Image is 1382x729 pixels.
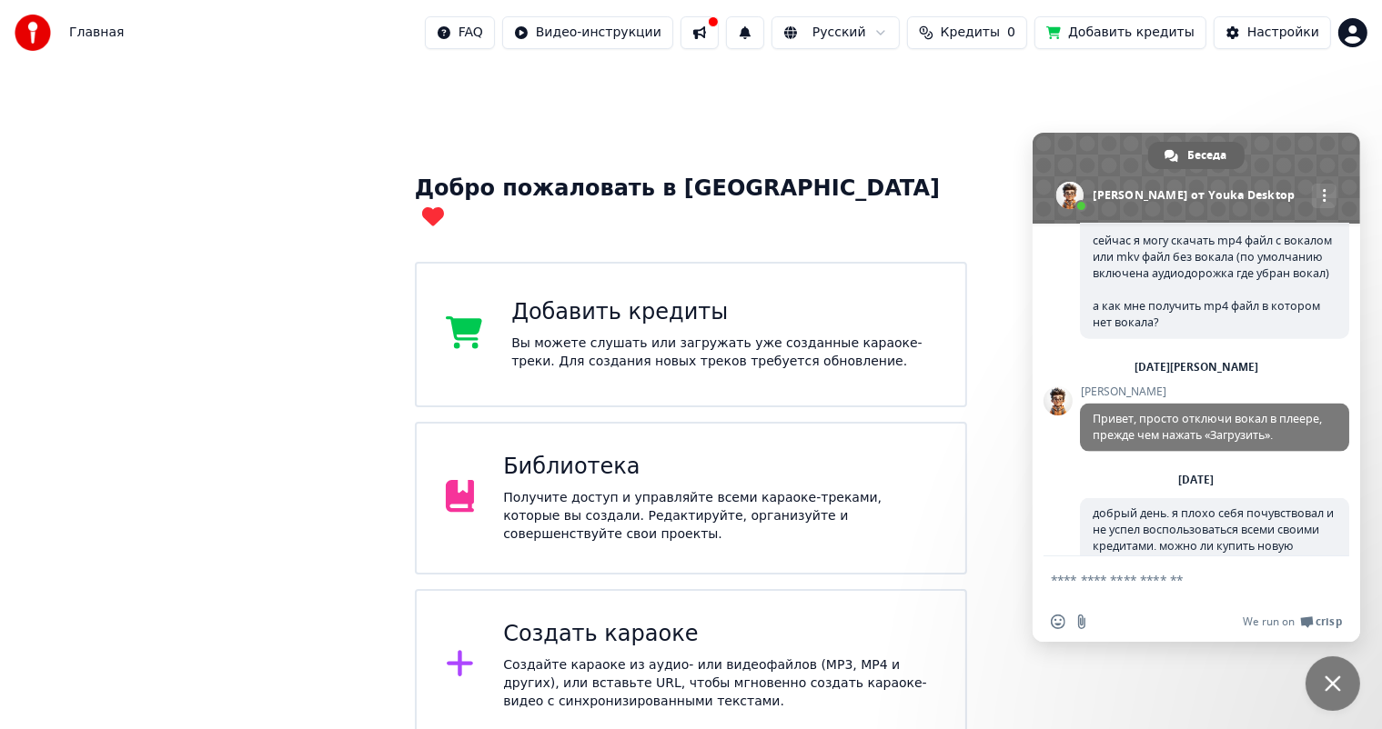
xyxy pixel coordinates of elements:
div: Библиотека [503,453,936,482]
button: Добавить кредиты [1034,16,1206,49]
div: Создайте караоке из аудио- или видеофайлов (MP3, MP4 и других), или вставьте URL, чтобы мгновенно... [503,656,936,711]
div: Добро пожаловать в [GEOGRAPHIC_DATA] [415,175,968,233]
div: [DATE] [1179,474,1215,485]
textarea: Отправьте сообщение... [1051,556,1306,602]
div: Создать караоке [503,620,936,649]
div: Настройки [1247,24,1319,42]
div: Вы можете слушать или загружать уже созданные караоке-треки. Для создания новых треков требуется ... [511,335,936,371]
span: добрый день. я плохо себя почувствовал и не успел воспользоваться всеми своими кредитами. можно л... [1093,505,1334,586]
span: We run on [1243,614,1295,629]
span: добрый день. вот я сделал трек в вашей программе. видео + музыка + вокал + караоке текст. сейчас ... [1093,167,1332,330]
nav: breadcrumb [69,24,124,42]
img: youka [15,15,51,51]
span: Беседа [1187,142,1226,169]
span: Вставить emoji [1051,614,1065,629]
div: Получите доступ и управляйте всеми караоке-треками, которые вы создали. Редактируйте, организуйте... [503,489,936,544]
span: Кредиты [941,24,1000,42]
a: Закрыть чат [1306,656,1360,711]
span: Отправить файл [1074,614,1089,629]
a: We run onCrisp [1243,614,1342,629]
button: Видео-инструкции [502,16,673,49]
div: [DATE][PERSON_NAME] [1135,362,1258,373]
span: Главная [69,24,124,42]
span: 0 [1007,24,1015,42]
span: [PERSON_NAME] [1080,385,1349,398]
span: Crisp [1316,614,1342,629]
button: Настройки [1214,16,1331,49]
div: Добавить кредиты [511,298,936,327]
button: FAQ [425,16,495,49]
a: Беседа [1148,142,1245,169]
span: Привет, просто отключи вокал в плеере, прежде чем нажать «Загрузить». [1093,411,1322,443]
button: Кредиты0 [907,16,1027,49]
